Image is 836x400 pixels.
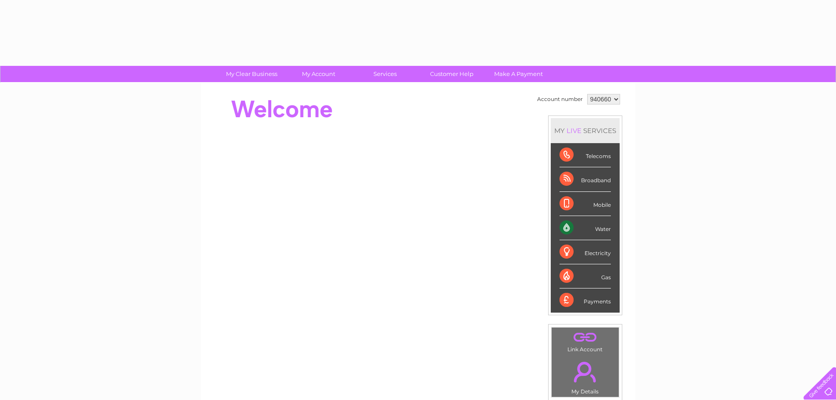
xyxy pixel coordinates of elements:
[551,327,619,355] td: Link Account
[560,264,611,288] div: Gas
[565,126,583,135] div: LIVE
[560,216,611,240] div: Water
[416,66,488,82] a: Customer Help
[560,288,611,312] div: Payments
[215,66,288,82] a: My Clear Business
[535,92,585,107] td: Account number
[349,66,421,82] a: Services
[560,192,611,216] div: Mobile
[551,118,620,143] div: MY SERVICES
[482,66,555,82] a: Make A Payment
[560,167,611,191] div: Broadband
[554,357,617,387] a: .
[554,330,617,345] a: .
[282,66,355,82] a: My Account
[560,240,611,264] div: Electricity
[560,143,611,167] div: Telecoms
[551,354,619,397] td: My Details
